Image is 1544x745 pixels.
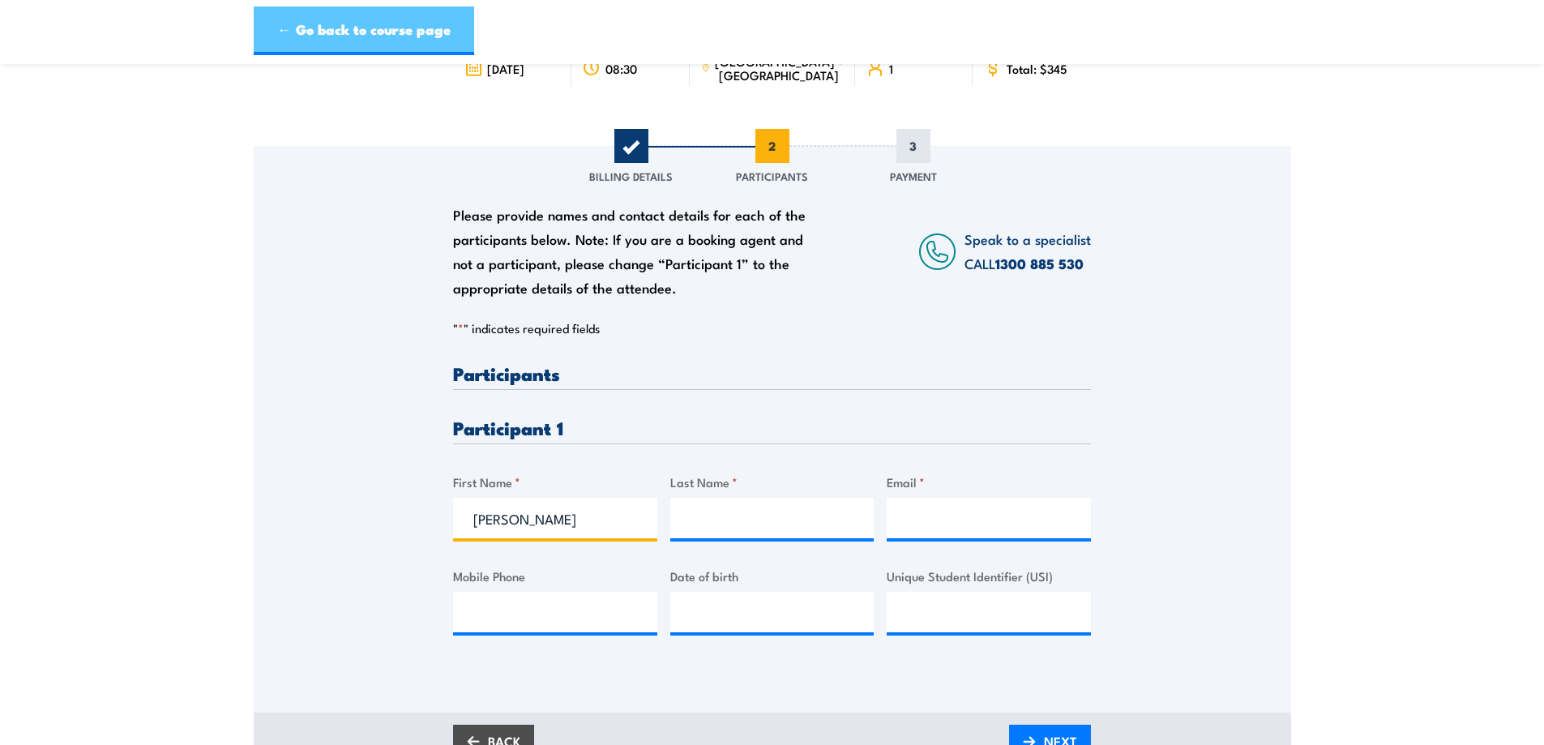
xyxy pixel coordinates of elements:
span: 08:30 [605,62,637,75]
span: [DATE] [487,62,524,75]
div: Please provide names and contact details for each of the participants below. Note: If you are a b... [453,203,821,300]
label: Unique Student Identifier (USI) [887,567,1091,585]
span: [GEOGRAPHIC_DATA] - [GEOGRAPHIC_DATA] [715,54,844,82]
span: 3 [896,129,930,163]
span: Participants [736,168,808,184]
a: ← Go back to course page [254,6,474,55]
label: Date of birth [670,567,875,585]
span: Speak to a specialist CALL [964,229,1091,273]
span: Payment [890,168,937,184]
h3: Participant 1 [453,418,1091,437]
label: First Name [453,473,657,491]
h3: Participants [453,364,1091,383]
span: Billing Details [589,168,673,184]
span: 1 [889,62,893,75]
span: Total: $345 [1007,62,1067,75]
span: 1 [614,129,648,163]
label: Last Name [670,473,875,491]
a: 1300 885 530 [995,253,1084,274]
label: Email [887,473,1091,491]
label: Mobile Phone [453,567,657,585]
p: " " indicates required fields [453,320,1091,336]
span: 2 [755,129,789,163]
